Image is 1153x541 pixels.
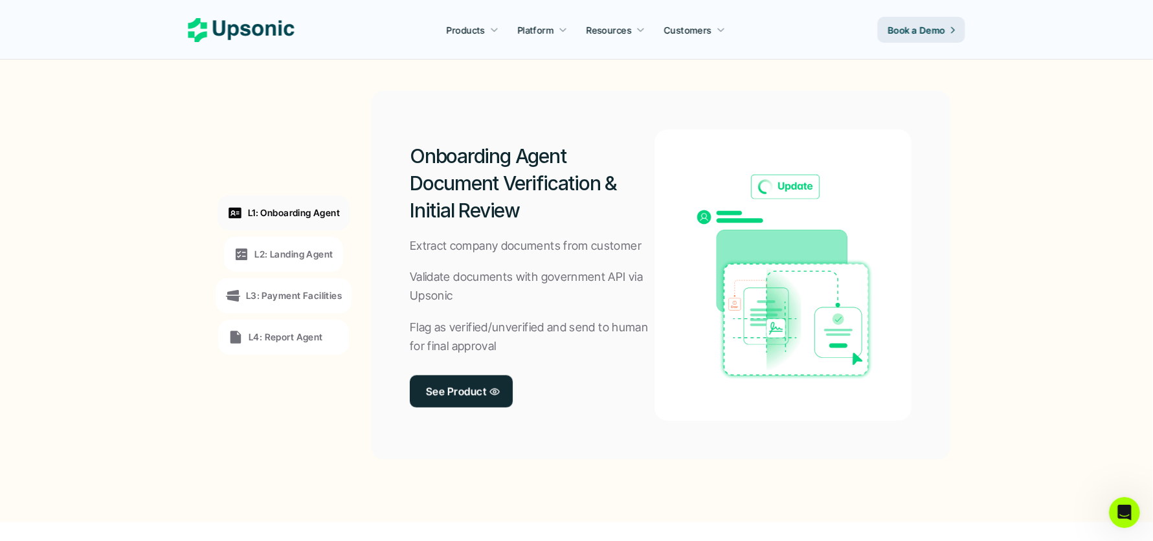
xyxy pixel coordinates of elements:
[249,330,323,344] p: L4: Report Agent
[664,23,712,37] p: Customers
[246,289,342,302] p: L3: Payment Facilities
[447,23,485,37] p: Products
[1109,497,1140,528] iframe: Intercom live chat
[410,318,655,356] p: Flag as verified/unverified and send to human for final approval
[254,247,333,261] p: L2: Landing Agent
[888,23,946,37] p: Book a Demo
[410,142,655,224] h2: Onboarding Agent Document Verification & Initial Review
[410,268,655,305] p: Validate documents with government API via Upsonic
[410,237,642,256] p: Extract company documents from customer
[248,206,340,219] p: L1: Onboarding Agent
[878,17,965,43] a: Book a Demo
[587,23,632,37] p: Resources
[410,375,513,408] a: See Product
[517,23,554,37] p: Platform
[439,18,506,41] a: Products
[426,382,486,401] p: See Product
